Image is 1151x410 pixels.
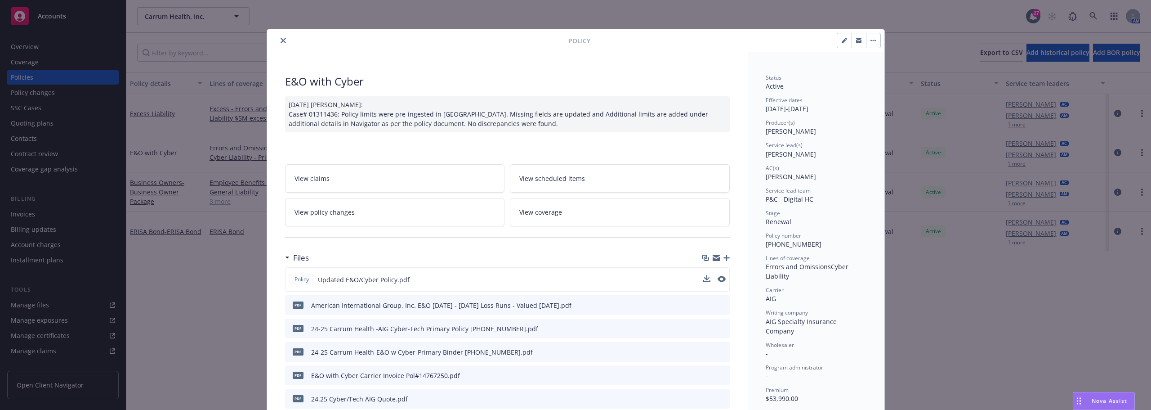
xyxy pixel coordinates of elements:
[568,36,590,45] span: Policy
[1092,397,1127,405] span: Nova Assist
[766,372,768,380] span: -
[703,275,710,284] button: download file
[293,252,309,264] h3: Files
[704,394,711,404] button: download file
[1073,392,1084,410] div: Drag to move
[766,394,798,403] span: $53,990.00
[766,232,801,239] span: Policy number
[1073,392,1135,410] button: Nova Assist
[293,348,303,355] span: pdf
[718,371,726,380] button: preview file
[704,301,711,310] button: download file
[294,174,330,183] span: View claims
[293,302,303,308] span: pdf
[293,395,303,402] span: pdf
[510,164,730,193] a: View scheduled items
[766,341,794,349] span: Wholesaler
[718,276,726,282] button: preview file
[766,294,776,303] span: AIG
[766,164,779,172] span: AC(s)
[766,187,811,194] span: Service lead team
[703,275,710,282] button: download file
[519,174,585,183] span: View scheduled items
[766,74,781,81] span: Status
[766,349,768,358] span: -
[766,217,791,226] span: Renewal
[718,301,726,310] button: preview file
[766,254,810,262] span: Lines of coverage
[718,275,726,284] button: preview file
[766,209,780,217] span: Stage
[311,394,408,404] div: 24.25 Cyber/Tech AIG Quote.pdf
[766,150,816,158] span: [PERSON_NAME]
[318,275,410,284] span: Updated E&O/Cyber Policy.pdf
[766,195,813,203] span: P&C - Digital HC
[311,324,538,333] div: 24-25 Carrum Health -AIG Cyber-Tech Primary Policy [PHONE_NUMBER].pdf
[766,262,831,271] span: Errors and Omissions
[704,371,711,380] button: download file
[704,347,711,357] button: download file
[311,371,460,380] div: E&O with Cyber Carrier Invoice Pol#14767250.pdf
[766,317,839,335] span: AIG Specialty Insurance Company
[285,74,730,89] div: E&O with Cyber
[766,127,816,135] span: [PERSON_NAME]
[294,207,355,217] span: View policy changes
[278,35,289,46] button: close
[718,394,726,404] button: preview file
[519,207,562,217] span: View coverage
[766,82,784,90] span: Active
[311,347,533,357] div: 24-25 Carrum Health-E&O w Cyber-Primary Binder [PHONE_NUMBER].pdf
[293,325,303,332] span: pdf
[766,262,850,280] span: Cyber Liability
[311,301,571,310] div: American International Group, Inc. E&O [DATE] - [DATE] Loss Runs - Valued [DATE].pdf
[766,96,866,113] div: [DATE] - [DATE]
[285,252,309,264] div: Files
[718,324,726,333] button: preview file
[704,324,711,333] button: download file
[285,164,505,193] a: View claims
[766,172,816,181] span: [PERSON_NAME]
[766,309,808,316] span: Writing company
[766,240,821,248] span: [PHONE_NUMBER]
[718,347,726,357] button: preview file
[285,198,505,226] a: View policy changes
[766,386,789,394] span: Premium
[510,198,730,226] a: View coverage
[766,119,795,126] span: Producer(s)
[285,96,730,132] div: [DATE] [PERSON_NAME]: Case# 01311436: Policy limits were pre-ingested in [GEOGRAPHIC_DATA]. Missi...
[766,364,823,371] span: Program administrator
[293,275,311,284] span: Policy
[766,96,803,104] span: Effective dates
[766,141,803,149] span: Service lead(s)
[766,286,784,294] span: Carrier
[293,372,303,378] span: pdf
